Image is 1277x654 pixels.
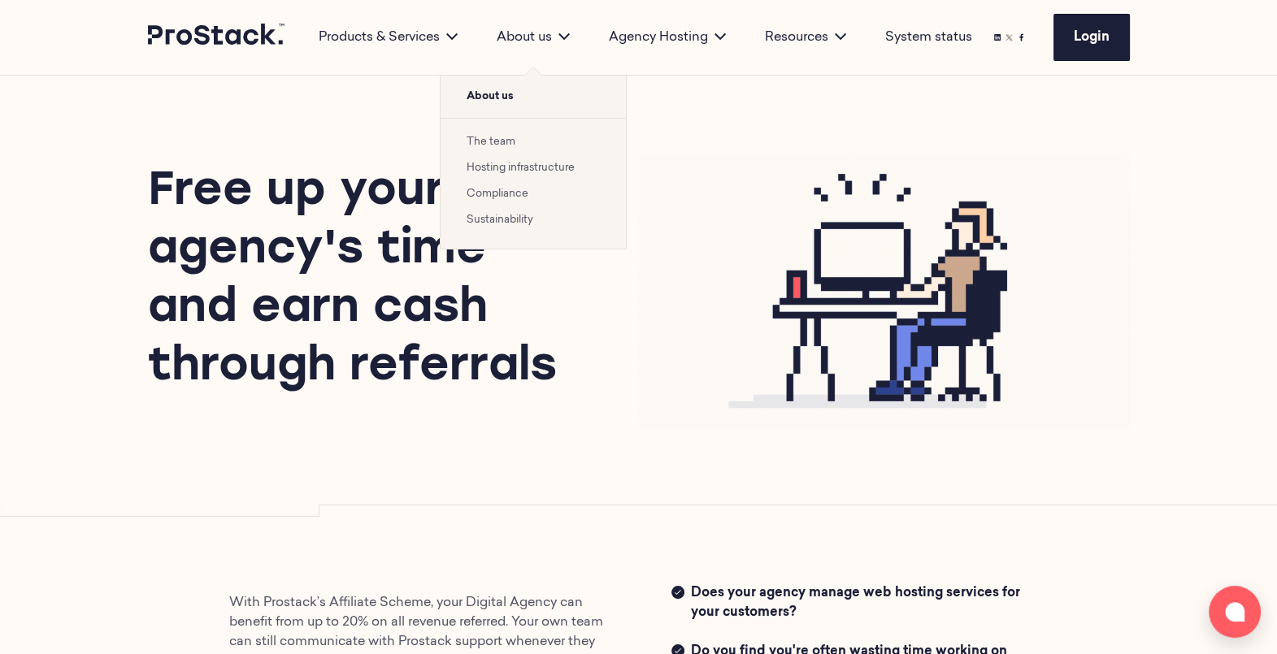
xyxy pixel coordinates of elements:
[1053,14,1130,61] a: Login
[299,28,477,47] div: Products & Services
[589,28,745,47] div: Agency Hosting
[691,583,1049,622] span: Does your agency manage web hosting services for your customers?
[1209,586,1261,638] button: Open chat window
[745,28,866,47] div: Resources
[467,188,528,199] a: Compliance
[441,76,626,118] span: About us
[467,214,533,225] a: Sustainability
[148,163,580,397] h1: Free up your agency's time and earn cash through referrals
[148,24,286,51] a: Prostack logo
[1074,31,1110,44] span: Login
[639,154,1130,427] img: 2@3x-1024x773-1-768x429.png
[885,28,972,47] a: System status
[467,136,515,147] a: The team
[477,28,589,47] div: About us
[467,162,575,173] a: Hosting infrastructure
